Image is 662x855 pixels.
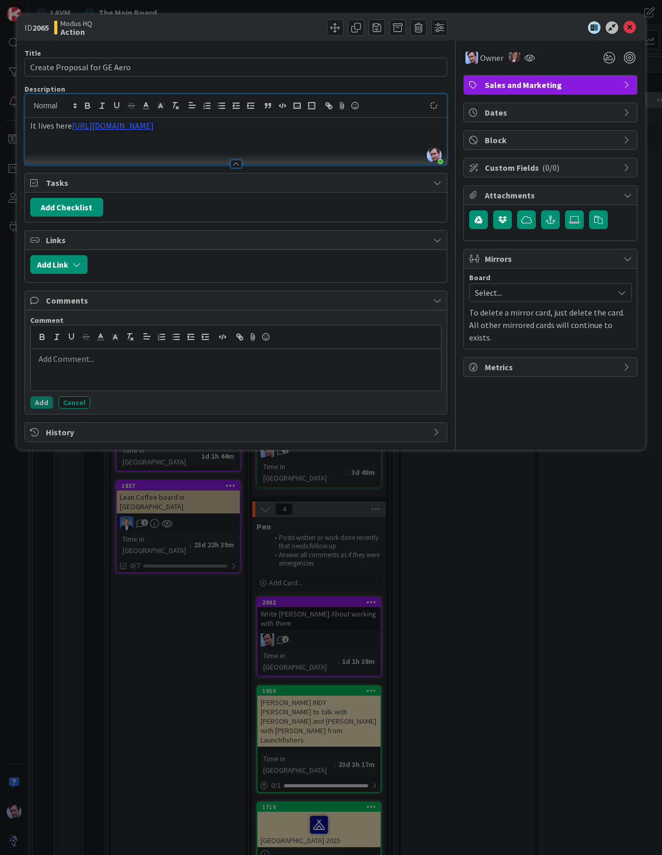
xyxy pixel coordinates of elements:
[485,106,618,119] span: Dates
[469,306,632,344] p: To delete a mirror card, just delete the card. All other mirrored cards will continue to exists.
[24,58,448,77] input: type card name here...
[58,396,90,409] button: Cancel
[46,177,428,189] span: Tasks
[30,396,53,409] button: Add
[30,255,88,274] button: Add Link
[24,84,65,94] span: Description
[24,48,41,58] label: Title
[485,161,618,174] span: Custom Fields
[46,294,428,307] span: Comments
[465,52,478,64] img: JB
[485,361,618,373] span: Metrics
[30,316,64,325] span: Comment
[485,189,618,202] span: Attachments
[46,234,428,246] span: Links
[485,134,618,146] span: Block
[542,162,559,173] span: ( 0/0 )
[60,28,92,36] b: Action
[509,52,520,64] img: TD
[46,426,428,438] span: History
[30,120,442,132] p: It lives here
[485,79,618,91] span: Sales and Marketing
[485,253,618,265] span: Mirrors
[60,19,92,28] span: Modus HQ
[475,285,608,300] span: Select...
[480,52,504,64] span: Owner
[30,198,103,217] button: Add Checklist
[469,274,491,281] span: Board
[32,22,49,33] b: 2065
[24,21,49,34] span: ID
[72,120,154,131] a: [URL][DOMAIN_NAME]
[427,148,442,162] img: 1h7l4qjWAP1Fo8liPYTG9Z7tLcljo6KC.jpg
